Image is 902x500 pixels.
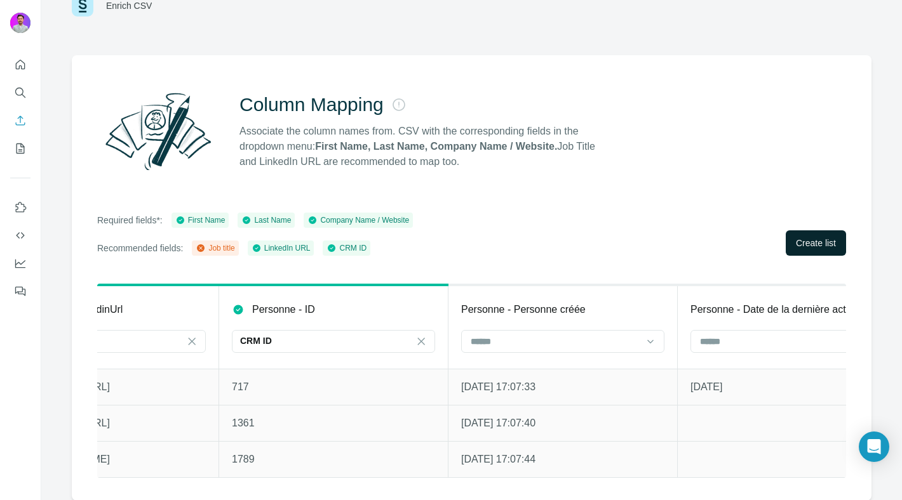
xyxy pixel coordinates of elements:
span: Create list [796,237,836,249]
p: [DOMAIN_NAME][URL] [3,379,206,395]
button: Create list [786,230,846,256]
p: [URL][DOMAIN_NAME] [3,452,206,467]
div: First Name [175,214,226,226]
p: Personne - Personne créée [461,302,586,317]
p: Recommended fields: [97,242,183,254]
button: Use Surfe on LinkedIn [10,196,30,219]
img: Surfe Illustration - Column Mapping [97,86,219,177]
div: Open Intercom Messenger [859,431,889,462]
button: Feedback [10,280,30,303]
button: Use Surfe API [10,224,30,247]
p: 717 [232,379,435,395]
button: Search [10,81,30,104]
div: LinkedIn URL [252,242,311,254]
p: 1789 [232,452,435,467]
div: Last Name [241,214,291,226]
img: Avatar [10,13,30,33]
p: 1361 [232,416,435,431]
div: CRM ID [326,242,367,254]
p: [DATE] 17:07:33 [461,379,664,395]
p: [DOMAIN_NAME][URL] [3,416,206,431]
p: [DATE] [690,379,894,395]
h2: Column Mapping [239,93,384,116]
p: Personne - ID [252,302,315,317]
div: Job title [196,242,234,254]
p: Required fields*: [97,214,163,227]
p: [DATE] 17:07:40 [461,416,664,431]
p: [DATE] 17:07:44 [461,452,664,467]
button: Enrich CSV [10,109,30,132]
strong: First Name, Last Name, Company Name / Website. [315,141,557,152]
button: Quick start [10,53,30,76]
p: Associate the column names from. CSV with the corresponding fields in the dropdown menu: Job Titl... [239,124,607,169]
div: Company Name / Website [307,214,409,226]
button: My lists [10,137,30,160]
p: Personne - Date de la dernière activité. [690,302,866,317]
p: CRM ID [240,334,272,347]
button: Dashboard [10,252,30,275]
